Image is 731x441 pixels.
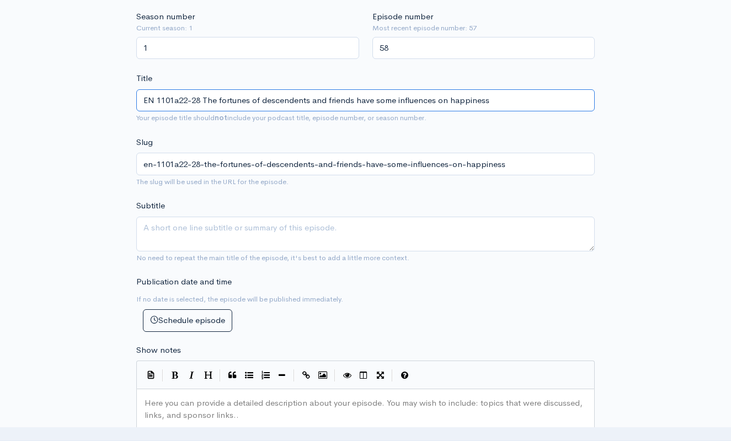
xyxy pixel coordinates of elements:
[136,10,195,23] label: Season number
[224,367,241,384] button: Quote
[274,367,290,384] button: Insert Horizontal Line
[339,367,355,384] button: Toggle Preview
[136,344,181,357] label: Show notes
[396,367,413,384] button: Markdown Guide
[183,367,200,384] button: Italic
[334,369,335,382] i: |
[220,369,221,382] i: |
[136,136,153,149] label: Slug
[314,367,331,384] button: Insert Image
[298,367,314,384] button: Create Link
[136,153,595,175] input: title-of-episode
[136,72,152,85] label: Title
[257,367,274,384] button: Numbered List
[136,294,343,304] small: If no date is selected, the episode will be published immediately.
[372,10,433,23] label: Episode number
[200,367,216,384] button: Heading
[372,37,595,60] input: Enter episode number
[136,23,359,34] small: Current season: 1
[241,367,257,384] button: Generic List
[136,89,595,112] input: What is the episode's title?
[142,366,159,383] button: Insert Show Notes Template
[143,309,232,332] button: Schedule episode
[372,23,595,34] small: Most recent episode number: 57
[167,367,183,384] button: Bold
[355,367,372,384] button: Toggle Side by Side
[372,367,388,384] button: Toggle Fullscreen
[136,37,359,60] input: Enter season number for this episode
[294,369,295,382] i: |
[136,200,165,212] label: Subtitle
[392,369,393,382] i: |
[162,369,163,382] i: |
[136,276,232,288] label: Publication date and time
[136,113,426,122] small: Your episode title should include your podcast title, episode number, or season number.
[136,253,409,262] small: No need to repeat the main title of the episode, it's best to add a little more context.
[136,177,289,186] small: The slug will be used in the URL for the episode.
[215,113,227,122] strong: not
